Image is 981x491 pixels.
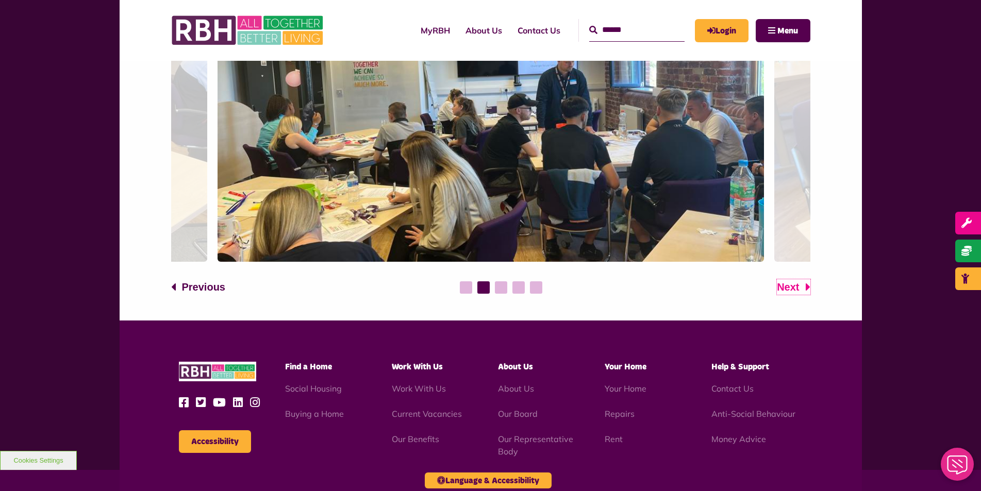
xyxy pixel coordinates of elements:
a: Social Housing - open in a new tab [285,383,342,394]
span: Your Home [605,363,646,371]
a: Contact Us [711,383,754,394]
a: Buying a Home [285,409,344,419]
a: Your Home [605,383,646,394]
a: Repairs [605,409,635,419]
a: Our Representative Body [498,434,573,456]
a: Money Advice [711,434,766,444]
button: 4 of 5 [512,281,525,294]
span: Help & Support [711,363,769,371]
button: Accessibility [179,430,251,453]
button: Previous [171,279,225,295]
img: RBH [171,10,326,50]
a: MyRBH [695,19,749,42]
span: Work With Us [392,363,443,371]
button: Navigation [756,19,810,42]
a: Work With Us [392,383,446,394]
button: 2 of 5 [477,281,490,294]
a: Current Vacancies [392,409,462,419]
a: MyRBH [413,16,458,44]
a: Anti-Social Behaviour [711,409,795,419]
button: Next [777,279,810,295]
a: Rent [605,434,623,444]
iframe: Netcall Web Assistant for live chat [935,445,981,491]
span: Previous [182,279,225,295]
a: About Us [458,16,510,44]
input: Search [589,19,685,41]
a: About Us [498,383,534,394]
a: Our Board [498,409,538,419]
span: Menu [777,27,798,35]
a: Our Benefits [392,434,439,444]
span: About Us [498,363,533,371]
a: Contact Us [510,16,568,44]
button: 1 of 5 [460,281,472,294]
button: Language & Accessibility [425,472,552,488]
span: Find a Home [285,363,332,371]
span: Next [777,279,799,295]
button: 3 of 5 [495,281,507,294]
img: RBH [179,362,256,382]
button: 5 of 5 [530,281,542,294]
